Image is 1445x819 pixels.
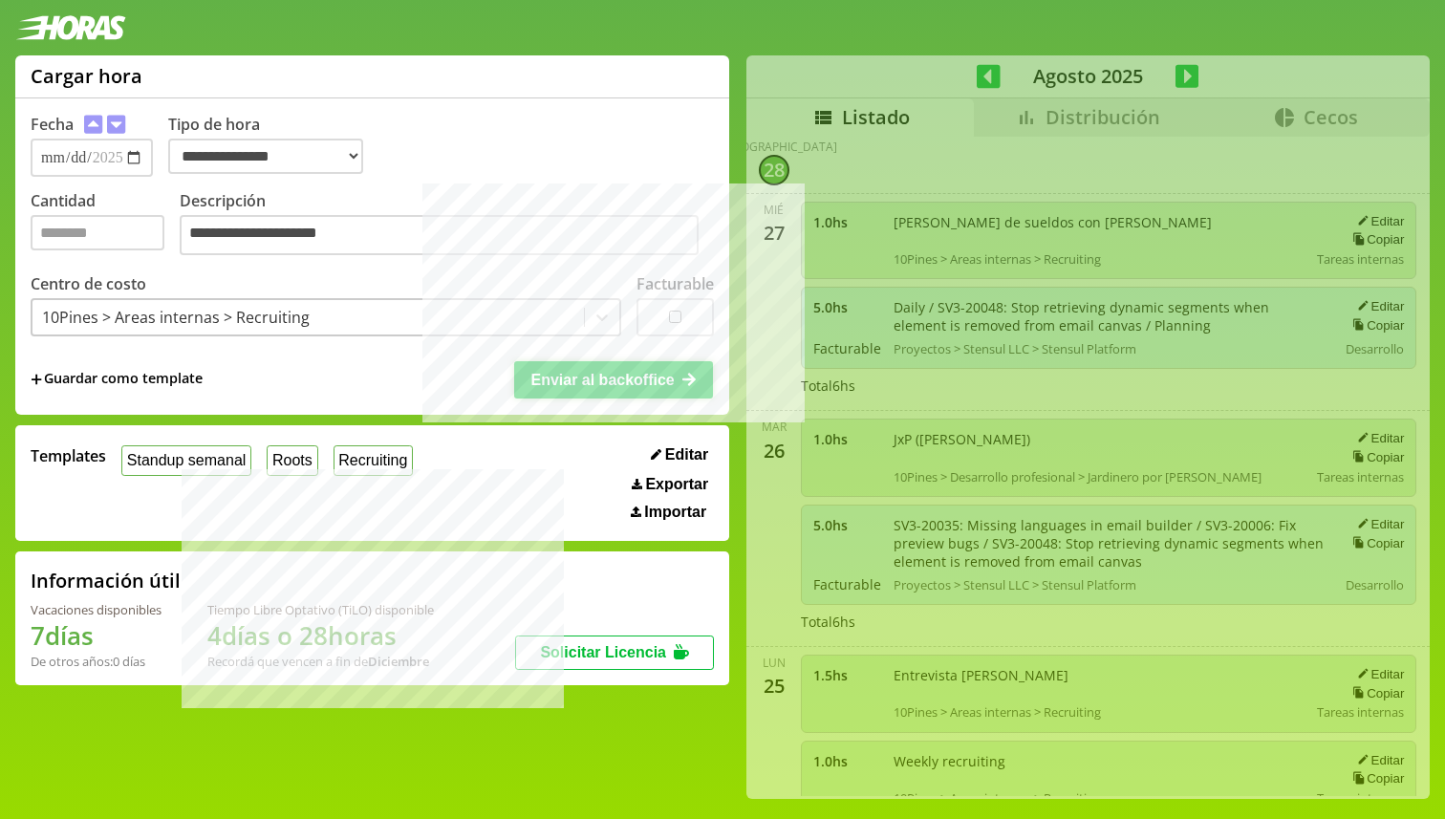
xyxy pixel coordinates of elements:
button: Roots [267,445,317,475]
label: Cantidad [31,190,180,260]
label: Fecha [31,114,74,135]
b: Diciembre [368,653,429,670]
button: Exportar [626,475,714,494]
select: Tipo de hora [168,139,363,174]
h1: Cargar hora [31,63,142,89]
span: + [31,369,42,390]
div: 10Pines > Areas internas > Recruiting [42,307,310,328]
span: +Guardar como template [31,369,203,390]
button: Solicitar Licencia [515,636,714,670]
h1: 7 días [31,618,162,653]
span: Importar [644,504,706,521]
span: Solicitar Licencia [540,644,666,660]
div: Recordá que vencen a fin de [207,653,434,670]
h1: 4 días o 28 horas [207,618,434,653]
button: Enviar al backoffice [514,361,713,398]
label: Facturable [636,273,714,294]
input: Cantidad [31,215,164,250]
label: Tipo de hora [168,114,378,177]
button: Recruiting [334,445,414,475]
label: Descripción [180,190,714,260]
div: Tiempo Libre Optativo (TiLO) disponible [207,601,434,618]
span: Templates [31,445,106,466]
div: De otros años: 0 días [31,653,162,670]
span: Enviar al backoffice [530,372,674,388]
label: Centro de costo [31,273,146,294]
button: Standup semanal [121,445,251,475]
textarea: Descripción [180,215,699,255]
span: Exportar [645,476,708,493]
h2: Información útil [31,568,181,593]
img: logotipo [15,15,126,40]
div: Vacaciones disponibles [31,601,162,618]
button: Editar [645,445,714,464]
span: Editar [665,446,708,463]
